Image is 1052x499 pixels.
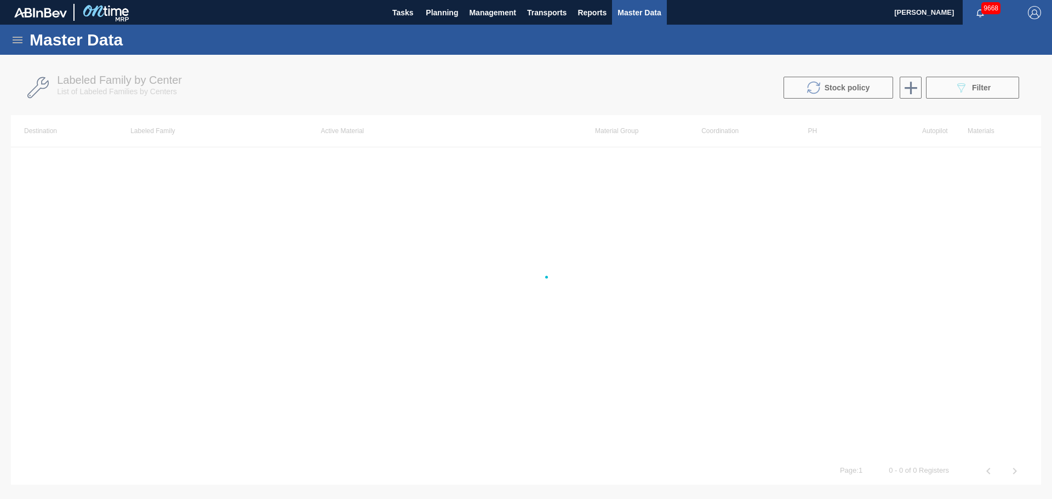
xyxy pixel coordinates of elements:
[391,6,415,19] span: Tasks
[469,6,516,19] span: Management
[30,33,224,46] h1: Master Data
[981,2,1000,14] span: 9668
[527,6,567,19] span: Transports
[426,6,458,19] span: Planning
[963,5,998,20] button: Notifications
[578,6,607,19] span: Reports
[14,8,67,18] img: TNhmsLtSVTkK8tSr43FrP2fwEKptu5GPRR3wAAAABJRU5ErkJggg==
[618,6,661,19] span: Master Data
[1028,6,1041,19] img: Logout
